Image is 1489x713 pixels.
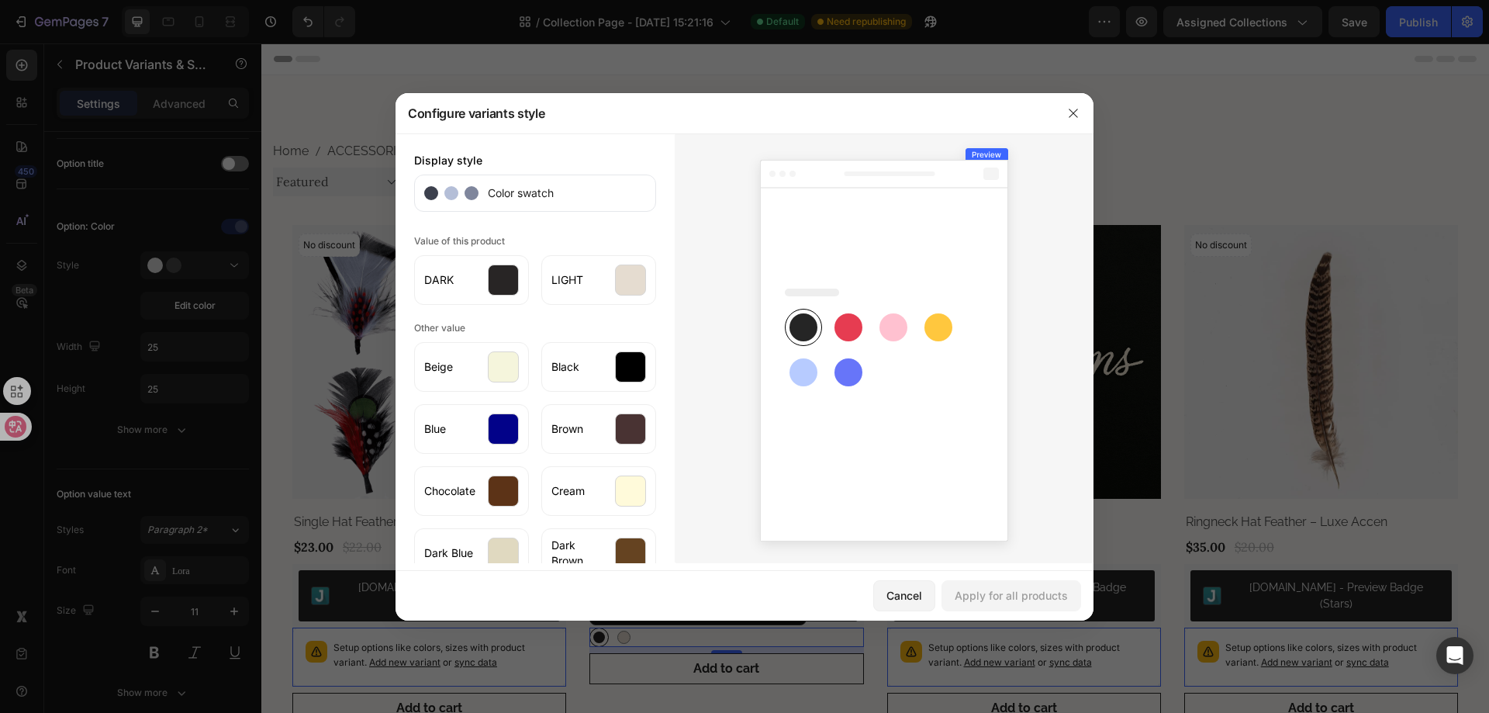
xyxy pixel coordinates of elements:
[923,182,1197,455] a: Ringneck Hat Feather – Luxe Accen
[551,359,579,375] span: Black
[941,580,1081,611] button: Apply for all products
[923,649,1197,680] button: Add to cart
[730,656,796,674] div: Add to cart
[66,97,150,119] span: ACCESSORIES
[551,272,583,288] span: LIGHT
[12,47,1216,97] h1: ACCESSORIES
[31,468,305,490] a: Single Hat Feather Accessory
[934,195,986,209] p: No discount
[414,322,465,334] span: Other value
[334,527,596,578] button: Judge.me - Preview Badge (Stars)
[414,152,656,168] div: Display style
[12,97,1216,119] nav: breadcrumb
[788,613,831,625] span: sync data
[973,536,1178,569] div: [DOMAIN_NAME] - Preview Badge (Stars)
[81,536,286,569] div: [DOMAIN_NAME] - Preview Badge (Stars)
[955,587,1068,604] div: Apply for all products
[637,195,689,209] p: No discount
[328,468,602,490] a: Horsehair Bristle Brim Brush
[1436,637,1473,674] div: Open Intercom Messenger
[424,483,475,499] span: Chocolate
[626,649,900,680] button: Add to cart
[138,119,677,158] div: 4 products
[328,493,371,514] div: $55.00
[378,536,583,569] div: [DOMAIN_NAME] - Preview Badge (Stars)
[432,616,498,635] div: Add to cart
[478,185,554,201] span: Color swatch
[424,421,446,437] span: Blue
[424,272,454,288] span: DARK
[31,182,305,455] a: Single Hat Feather Accessory
[37,527,299,578] button: Judge.me - Preview Badge (Stars)
[72,597,292,627] p: Setup options like colors, sizes with product variant.
[377,493,420,514] div: $20.00
[31,649,305,680] button: Add to cart
[972,493,1014,514] div: $20.00
[135,656,201,674] div: Add to cart
[941,543,960,562] img: Judgeme.png
[929,527,1190,578] button: Judge.me - Preview Badge (Stars)
[347,562,482,576] div: Product Variants & Swatches
[108,613,179,625] span: Add new variant
[1085,613,1128,625] span: sync data
[632,527,893,578] button: Judge.me - Preview Badge (Stars)
[42,195,94,209] p: No discount
[626,468,900,490] a: Store Credit
[626,493,667,514] div: $29.98
[50,543,68,562] img: Judgeme.png
[923,493,966,514] div: $35.00
[923,468,1197,490] a: Ringneck Hat Feather – Luxe Accen
[339,195,391,209] p: No discount
[193,613,236,625] span: sync data
[1027,656,1093,674] div: Add to cart
[424,545,473,561] span: Dark Blue
[886,587,922,604] div: Cancel
[673,493,713,514] div: $29.98
[31,493,74,514] div: $23.00
[873,580,935,611] button: Cancel
[551,538,606,569] span: Dark Brown
[328,182,602,455] a: Horsehair Bristle Brim Brush
[675,536,881,569] div: [DOMAIN_NAME] - Preview Badge (Stars)
[179,613,236,625] span: or
[1071,613,1128,625] span: or
[347,543,365,562] img: Judgeme.png
[414,235,505,247] span: Value of this product
[424,359,453,375] span: Beige
[408,104,544,123] div: Configure variants style
[964,597,1183,627] p: Setup options like colors, sizes with product variant.
[80,493,122,514] div: $22.00
[1000,613,1071,625] span: Add new variant
[667,597,886,627] p: Setup options like colors, sizes with product variant.
[551,421,583,437] span: Brown
[703,613,774,625] span: Add new variant
[644,543,663,562] img: Judgeme.png
[774,613,831,625] span: or
[551,483,585,499] span: Cream
[328,610,602,641] button: Add to cart
[12,97,47,119] span: Home
[626,182,900,455] a: Store Credit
